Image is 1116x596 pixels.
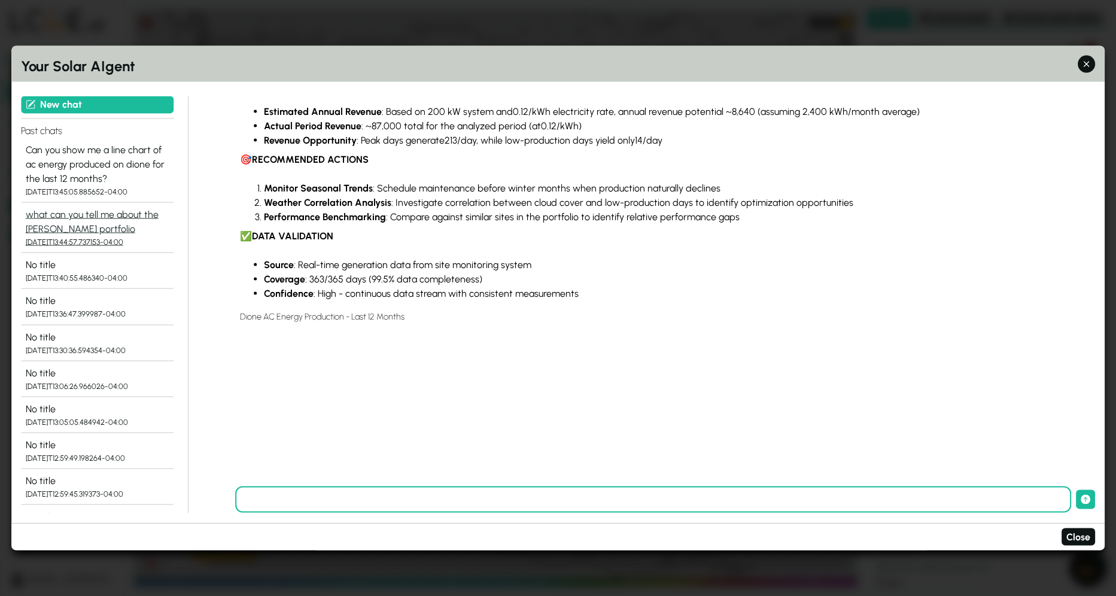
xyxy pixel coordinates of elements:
[264,211,386,223] strong: Performance Benchmarking
[26,416,169,427] div: [DATE]T13:05:05.484942-04:00
[372,120,541,132] span: 87,000 total for the analyzed period (at
[26,380,169,391] div: [DATE]T13:06:26.966026-04:00
[240,311,1077,324] h5: Dione AC Energy Production - Last 12 Months
[21,138,174,202] button: Can you show me a line chart of ac energy produced on dione for the last 12 months? [DATE]T13:45:...
[264,197,391,208] strong: Weather Correlation Analysis
[1062,528,1095,546] button: Close
[26,330,169,344] div: No title
[21,202,174,253] button: what can you tell me about the [PERSON_NAME] portfolio [DATE]T13:44:57.737153-04:00
[21,505,174,541] button: No title
[21,397,174,433] button: No title [DATE]T13:05:05.484942-04:00
[21,361,174,397] button: No title [DATE]T13:06:26.966026-04:00
[26,308,169,320] div: [DATE]T13:36:47.399987-04:00
[26,452,169,464] div: [DATE]T12:59:49.198264-04:00
[21,96,174,114] button: New chat
[26,474,169,488] div: No title
[21,289,174,325] button: No title [DATE]T13:36:47.399987-04:00
[264,181,1077,196] li: : Schedule maintenance before winter months when production naturally declines
[513,106,732,117] span: 0.12/kWh electricity rate, annual revenue potential ~
[26,272,169,284] div: [DATE]T13:40:55.486340-04:00
[26,236,169,247] div: [DATE]T13:44:57.737153-04:00
[264,288,314,299] strong: Confidence
[445,135,635,146] span: 213/day, while low-production days yield only
[264,106,382,117] strong: Estimated Annual Revenue
[264,105,1077,119] li: : Based on 200 kW system and 8,640 (assuming 2,400 kWh/month average)
[21,469,174,505] button: No title [DATE]T12:59:45.319373-04:00
[26,488,169,500] div: [DATE]T12:59:45.319373-04:00
[21,118,174,138] h4: Past chats
[264,210,1077,224] li: : Compare against similar sites in the portfolio to identify relative performance gaps
[21,433,174,469] button: No title [DATE]T12:59:49.198264-04:00
[252,230,333,242] strong: DATA VALIDATION
[26,207,169,236] div: what can you tell me about the [PERSON_NAME] portfolio
[264,183,373,194] strong: Monitor Seasonal Trends
[264,119,1077,133] li: : ~ 0.12/kWh)
[240,229,1077,244] p: ✅
[264,287,1077,301] li: : High - continuous data stream with consistent measurements
[264,259,294,270] strong: Source
[264,196,1077,210] li: : Investigate correlation between cloud cover and low-production days to identify optimization op...
[252,154,369,165] strong: RECOMMENDED ACTIONS
[26,438,169,452] div: No title
[21,325,174,361] button: No title [DATE]T13:30:36.594354-04:00
[264,272,1077,287] li: : 363/365 days (99.5% data completeness)
[264,258,1077,272] li: : Real-time generation data from site monitoring system
[264,133,1077,148] li: : Peak days generate 14/day
[264,120,361,132] strong: Actual Period Revenue
[26,366,169,380] div: No title
[26,186,169,197] div: [DATE]T13:45:05.885652-04:00
[26,510,169,524] div: No title
[26,142,169,186] div: Can you show me a line chart of ac energy produced on dione for the last 12 months?
[264,135,357,146] strong: Revenue Opportunity
[26,258,169,272] div: No title
[240,153,1077,167] p: 🎯
[26,294,169,308] div: No title
[26,402,169,416] div: No title
[264,273,305,285] strong: Coverage
[26,344,169,355] div: [DATE]T13:30:36.594354-04:00
[21,56,1096,77] h2: Your Solar AIgent
[21,253,174,289] button: No title [DATE]T13:40:55.486340-04:00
